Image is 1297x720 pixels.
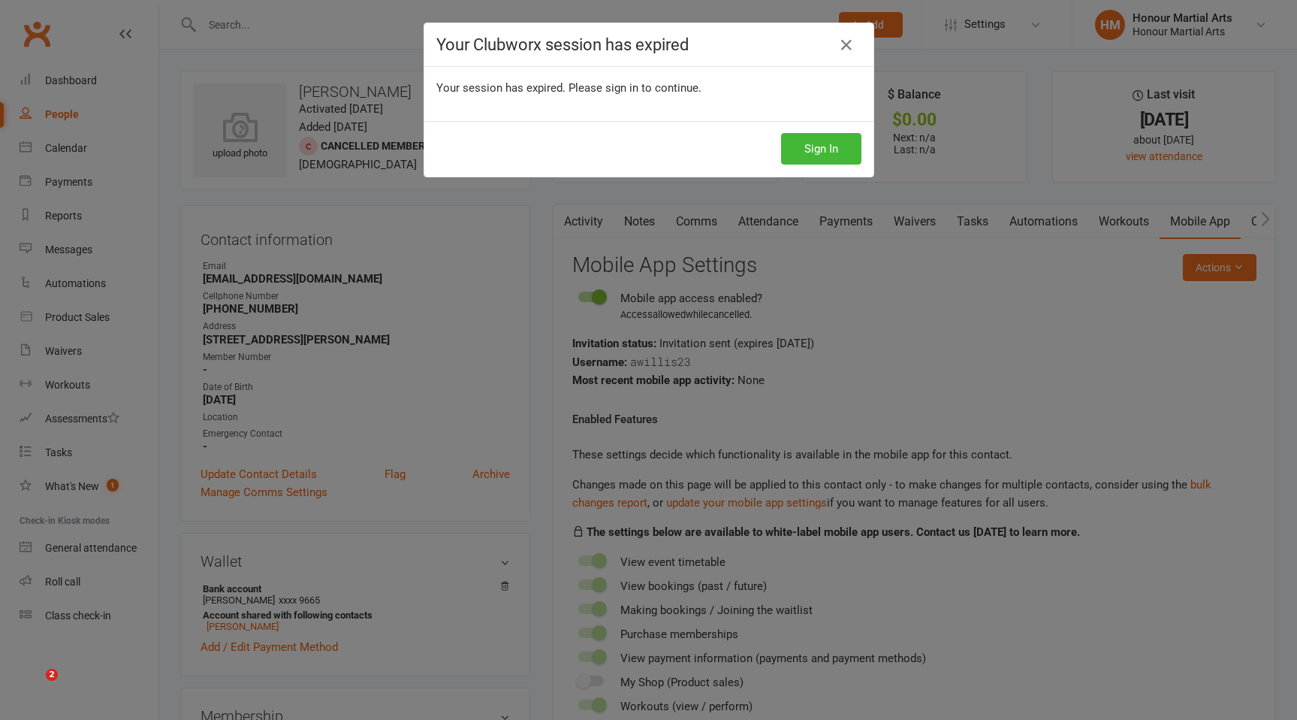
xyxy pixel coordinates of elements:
iframe: Intercom live chat [15,669,51,705]
h4: Your Clubworx session has expired [436,35,861,54]
span: Your session has expired. Please sign in to continue. [436,81,701,95]
span: 2 [46,669,58,681]
a: Close [834,33,858,57]
button: Sign In [781,133,861,165]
